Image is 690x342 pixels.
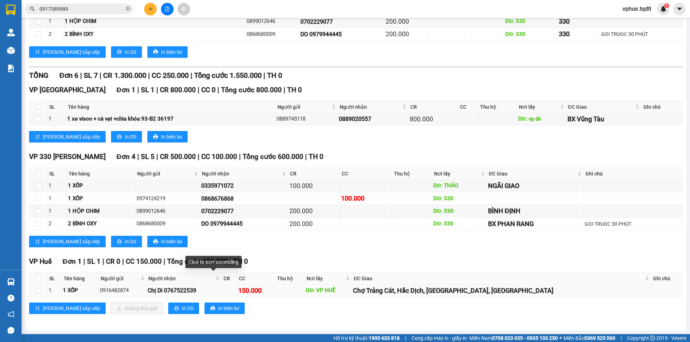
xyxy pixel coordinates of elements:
div: 1 HỘP CHIM [68,207,134,216]
button: printerIn DS [111,236,142,247]
span: CR 800.000 [160,86,196,94]
span: | [198,153,199,161]
th: CC [237,273,275,285]
div: 0899012646 [247,17,298,26]
span: Tổng cước 800.000 [221,86,282,94]
th: Ghi chú [584,168,682,180]
span: copyright [650,336,655,341]
span: TH 0 [309,153,323,161]
span: Miền Bắc [563,334,615,342]
div: 0702229077 [300,17,383,26]
span: | [217,86,219,94]
span: Người gửi [277,103,330,111]
span: file-add [165,6,170,11]
span: Tổng cước 150.000 [167,257,228,266]
div: 200.000 [386,29,426,39]
b: Bến xe Phía [GEOGRAPHIC_DATA] [4,48,48,69]
span: caret-down [676,6,683,12]
div: 2 [49,30,62,39]
span: aim [181,6,186,11]
th: SL [47,168,67,180]
span: | [305,153,307,161]
span: Tổng cước 600.000 [243,153,303,161]
span: | [137,153,139,161]
th: CR [222,273,237,285]
span: vphue.tqdtl [617,4,657,13]
sup: 1 [664,3,669,8]
span: [PERSON_NAME] sắp xếp [43,238,100,245]
span: | [164,257,165,266]
span: | [148,71,150,80]
span: Nơi lấy [519,103,559,111]
span: | [190,71,192,80]
span: Người nhận [148,275,214,282]
div: 0702229077 [201,207,287,216]
span: plus [148,6,153,11]
button: printerIn biên lai [147,131,188,142]
span: question-circle [8,295,14,301]
button: sort-ascending[PERSON_NAME] sắp xếp [29,46,106,58]
span: TH 0 [267,71,282,80]
div: 0889745118 [277,115,336,123]
span: Cung cấp máy in - giấy in: [411,334,468,342]
th: Tên hàng [66,101,276,113]
span: | [156,153,158,161]
span: | [405,334,406,342]
span: CR 0 [106,257,120,266]
span: In biên lai [161,48,182,56]
span: In biên lai [161,238,182,245]
div: 330 [559,17,599,27]
li: Tân Quang Dũng Thành Liên [4,4,104,31]
span: printer [153,239,158,245]
span: | [102,257,104,266]
span: Nơi lấy [307,275,344,282]
th: SL [47,101,66,113]
span: printer [117,134,122,140]
button: plus [144,3,157,15]
button: printerIn biên lai [147,46,188,58]
span: CC 150.000 [126,257,162,266]
div: 1 XỐP [68,195,134,203]
span: | [156,86,158,94]
span: | [100,71,101,80]
span: search [30,6,35,11]
div: 100.000 [289,181,339,191]
div: 1 [49,286,60,295]
div: 0899012646 [137,207,199,216]
span: notification [8,311,14,318]
div: BX Vũng Tàu [567,114,640,124]
span: close-circle [126,6,130,11]
span: | [80,71,82,80]
span: sort-ascending [35,239,40,245]
div: Click to sort ascending [185,256,241,268]
span: Miền Nam [469,334,558,342]
span: ĐC Giao [568,103,634,111]
img: solution-icon [7,65,15,72]
div: 0974124219 [137,195,199,203]
span: Đơn 1 [63,257,82,266]
span: environment [4,48,9,53]
th: CR [409,101,459,113]
div: 0868680009 [247,30,298,39]
div: 1 [49,115,65,123]
span: Người nhận [340,103,401,111]
div: 1 XỐP [68,182,134,190]
span: TỔNG [29,71,49,80]
div: NGÃI GIAO [488,181,582,191]
th: Thu hộ [392,168,432,180]
div: Chợ Trảng Cát, Hắc Dịch, [GEOGRAPHIC_DATA], [GEOGRAPHIC_DATA] [353,286,650,296]
span: SL 1 [141,86,155,94]
span: SL 5 [141,153,155,161]
span: Tổng cước 1.550.000 [194,71,262,80]
span: message [8,327,14,334]
button: printerIn DS [111,131,142,142]
span: CR 500.000 [160,153,196,161]
span: printer [117,239,122,245]
div: 200.000 [386,17,426,27]
span: | [263,71,265,80]
span: VP [GEOGRAPHIC_DATA] [29,86,106,94]
img: icon-new-feature [660,6,667,12]
div: 1 HỘP CHIM [65,17,244,26]
div: DĐ: 330 [433,207,486,216]
div: 330 [559,29,599,39]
